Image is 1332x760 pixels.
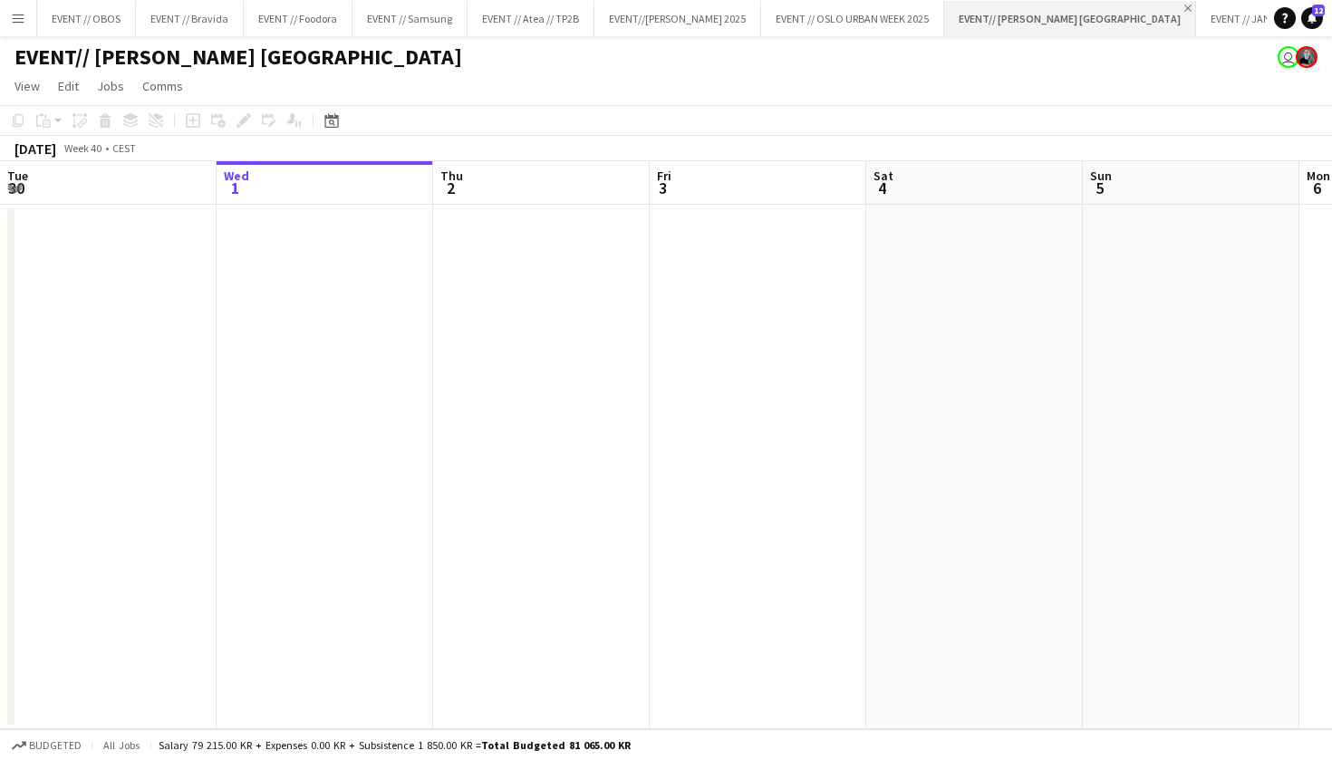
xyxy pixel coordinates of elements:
[657,168,671,184] span: Fri
[594,1,761,36] button: EVENT//[PERSON_NAME] 2025
[112,141,136,155] div: CEST
[51,74,86,98] a: Edit
[1278,46,1299,68] app-user-avatar: Johanne Holmedahl
[1296,46,1318,68] app-user-avatar: Anette Riseo Andersen
[944,1,1196,36] button: EVENT// [PERSON_NAME] [GEOGRAPHIC_DATA]
[58,78,79,94] span: Edit
[136,1,244,36] button: EVENT // Bravida
[14,43,462,71] h1: EVENT// [PERSON_NAME] [GEOGRAPHIC_DATA]
[468,1,594,36] button: EVENT // Atea // TP2B
[1312,5,1325,16] span: 12
[142,78,183,94] span: Comms
[9,736,84,755] button: Budgeted
[1196,1,1328,36] button: EVENT // JANUAR 2026
[1087,178,1112,198] span: 5
[14,78,40,94] span: View
[440,168,463,184] span: Thu
[1090,168,1112,184] span: Sun
[29,739,82,752] span: Budgeted
[1304,178,1330,198] span: 6
[244,1,352,36] button: EVENT // Foodora
[224,168,249,184] span: Wed
[100,738,143,752] span: All jobs
[871,178,893,198] span: 4
[5,178,28,198] span: 30
[481,738,631,752] span: Total Budgeted 81 065.00 KR
[1307,168,1330,184] span: Mon
[159,738,631,752] div: Salary 79 215.00 KR + Expenses 0.00 KR + Subsistence 1 850.00 KR =
[761,1,944,36] button: EVENT // OSLO URBAN WEEK 2025
[7,168,28,184] span: Tue
[438,178,463,198] span: 2
[352,1,468,36] button: EVENT // Samsung
[14,139,56,158] div: [DATE]
[1301,7,1323,29] a: 12
[135,74,190,98] a: Comms
[221,178,249,198] span: 1
[90,74,131,98] a: Jobs
[37,1,136,36] button: EVENT // OBOS
[60,141,105,155] span: Week 40
[7,74,47,98] a: View
[874,168,893,184] span: Sat
[654,178,671,198] span: 3
[97,78,124,94] span: Jobs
